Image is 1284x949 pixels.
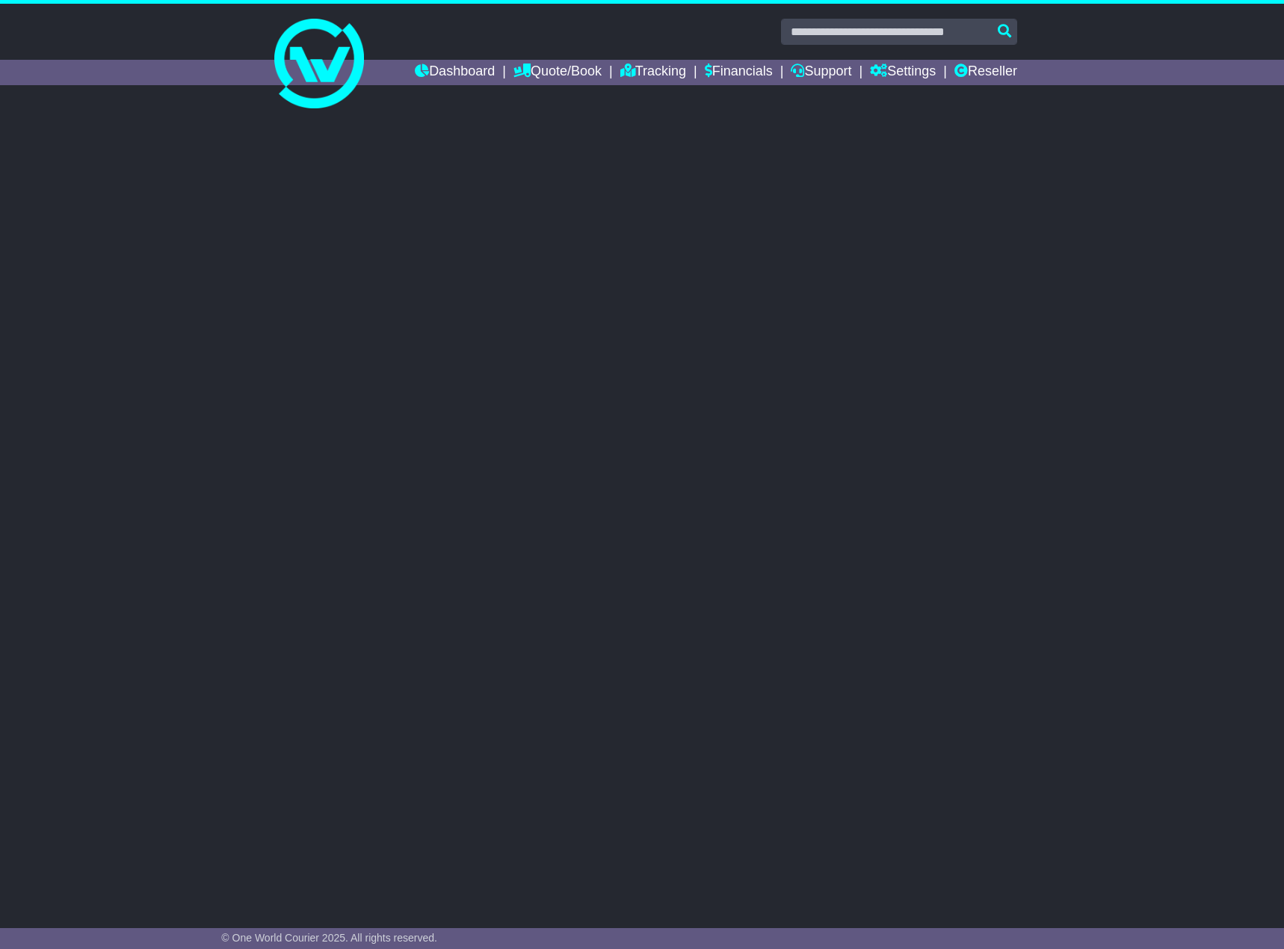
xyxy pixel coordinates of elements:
a: Dashboard [415,60,495,85]
a: Support [791,60,851,85]
a: Tracking [620,60,686,85]
a: Reseller [954,60,1017,85]
a: Settings [870,60,936,85]
span: © One World Courier 2025. All rights reserved. [221,932,437,944]
a: Quote/Book [513,60,602,85]
a: Financials [705,60,773,85]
